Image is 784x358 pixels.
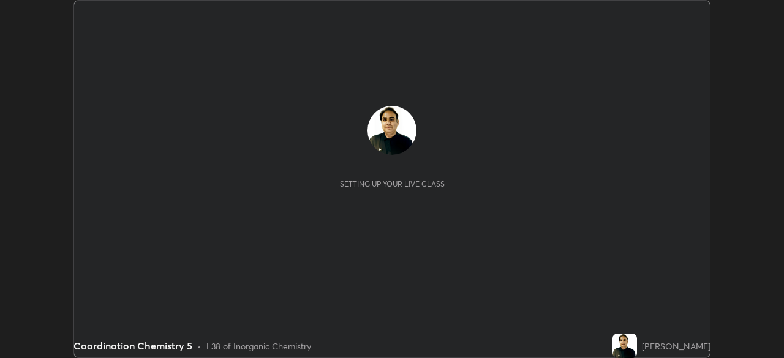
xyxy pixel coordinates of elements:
[612,334,637,358] img: 756836a876de46d1bda29e5641fbe2af.jpg
[642,340,710,352] div: [PERSON_NAME]
[367,106,417,155] img: 756836a876de46d1bda29e5641fbe2af.jpg
[197,340,202,352] div: •
[73,338,192,353] div: Coordination Chemistry 5
[206,340,311,352] div: L38 of Inorganic Chemistry
[340,179,445,188] div: Setting up your live class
